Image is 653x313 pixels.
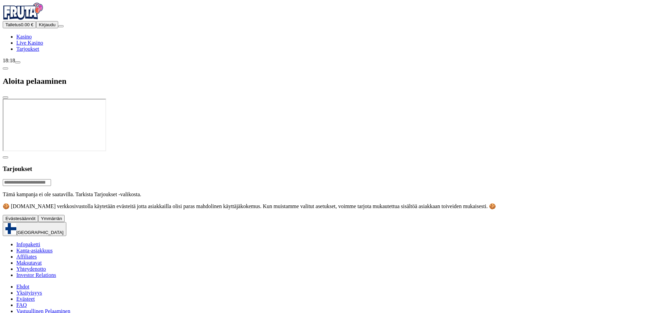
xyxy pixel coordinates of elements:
a: Investor Relations [16,272,56,278]
nav: Primary [3,3,650,52]
button: chevron-left icon [3,156,8,158]
img: Fruta [3,3,44,20]
button: [GEOGRAPHIC_DATA]chevron-down icon [3,222,66,236]
span: Ymmärrän [41,216,62,221]
p: Tämä kampanja ei ole saatavilla. Tarkista Tarjoukset -valikosta. [3,191,650,198]
a: Maksutavat [16,260,42,266]
button: menu [58,25,64,27]
button: Evästesäännöt [3,215,38,222]
a: FAQ [16,302,27,308]
a: Live Kasino [16,40,43,46]
a: Infopaketti [16,241,40,247]
p: 🍪 [DOMAIN_NAME] verkkosivustolla käytetään evästeitä jotta asiakkailla olisi paras mahdolinen käy... [3,203,650,209]
button: close [3,96,8,98]
button: Talletusplus icon0.00 € [3,21,36,28]
button: Ymmärrän [38,215,65,222]
img: Finland flag [5,223,16,234]
a: Kanta-asiakkuus [16,248,53,253]
a: Kasino [16,34,32,40]
a: Tarjoukset [16,46,39,52]
a: Evästeet [16,296,35,302]
a: Yhteydenotto [16,266,46,272]
span: 0.00 € [21,22,33,27]
h3: Tarjoukset [3,165,650,173]
h2: Aloita pelaaminen [3,77,650,86]
input: Search [3,179,51,186]
span: 18:18 [3,58,15,63]
span: [GEOGRAPHIC_DATA] [16,230,64,235]
a: Fruta [3,15,44,21]
button: live-chat [15,61,20,63]
a: Affiliates [16,254,37,260]
span: Evästesäännöt [5,216,35,221]
button: chevron-left icon [3,67,8,69]
a: Ehdot [16,284,29,289]
nav: Main menu [3,34,650,52]
a: Yksityisyys [16,290,42,296]
span: Kirjaudu [39,22,55,27]
span: Talletus [5,22,21,27]
button: Kirjaudu [36,21,58,28]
